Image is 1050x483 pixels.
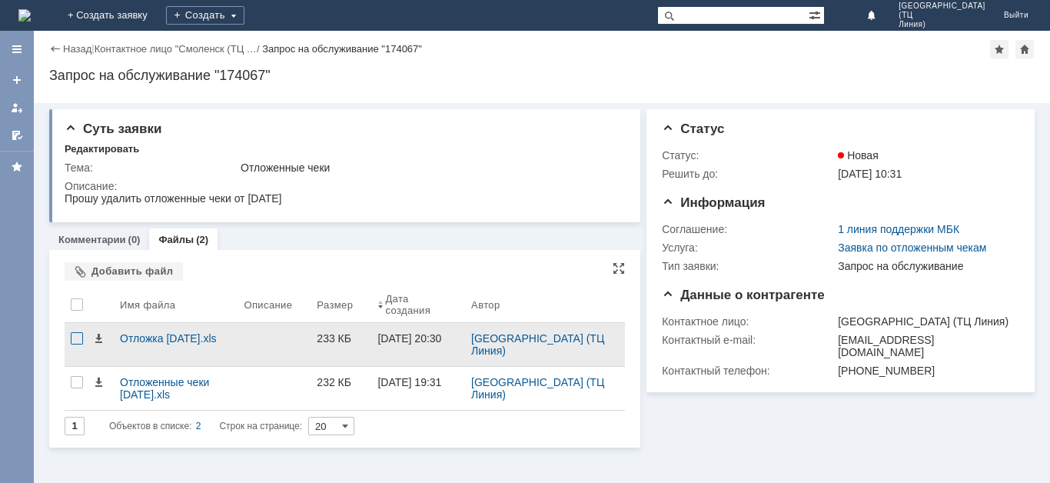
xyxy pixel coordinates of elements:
[5,68,29,92] a: Создать заявку
[244,299,292,311] div: Описание
[120,332,231,345] div: Отложка [DATE].xls
[371,287,465,323] th: Дата создания
[662,223,835,235] div: Соглашение:
[128,234,141,245] div: (0)
[899,20,985,29] span: Линия)
[838,334,1012,358] div: [EMAIL_ADDRESS][DOMAIN_NAME]
[990,40,1008,58] div: Добавить в избранное
[91,42,94,54] div: |
[95,43,257,55] a: Контактное лицо "Смоленск (ТЦ …
[18,9,31,22] img: logo
[662,365,835,377] div: Контактный телефон:
[120,299,175,311] div: Имя файла
[377,332,441,345] div: [DATE] 20:30
[1015,40,1034,58] div: Сделать домашней страницей
[65,180,623,192] div: Описание:
[377,376,441,388] div: [DATE] 19:31
[899,2,985,11] span: [GEOGRAPHIC_DATA]
[109,421,191,431] span: Объектов в списке:
[838,260,1012,272] div: Запрос на обслуживание
[65,143,139,155] div: Редактировать
[196,417,201,435] div: 2
[662,168,835,180] div: Решить до:
[662,334,835,346] div: Контактный e-mail:
[166,6,244,25] div: Создать
[471,376,607,401] a: [GEOGRAPHIC_DATA] (ТЦ Линия)
[317,332,365,345] div: 233 КБ
[120,376,231,401] div: Отложенные чеки [DATE].xls
[662,149,835,162] div: Статус:
[838,168,902,180] span: [DATE] 10:31
[662,288,825,302] span: Данные о контрагенте
[18,9,31,22] a: Перейти на домашнюю страницу
[662,260,835,272] div: Тип заявки:
[58,234,126,245] a: Комментарии
[65,122,161,136] span: Суть заявки
[809,7,824,22] span: Расширенный поиск
[662,241,835,254] div: Услуга:
[5,123,29,148] a: Мои согласования
[838,223,959,235] a: 1 линия поддержки МБК
[613,262,625,275] div: На всю страницу
[838,149,879,162] span: Новая
[109,417,302,435] i: Строк на странице:
[95,43,262,55] div: /
[317,299,353,311] div: Размер
[662,195,765,210] span: Информация
[471,332,607,357] a: [GEOGRAPHIC_DATA] (ТЦ Линия)
[662,122,724,136] span: Статус
[838,365,1012,377] div: [PHONE_NUMBER]
[262,43,422,55] div: Запрос на обслуживание "174067"
[899,11,985,20] span: (ТЦ
[241,162,620,174] div: Отложенные чеки
[196,234,208,245] div: (2)
[471,299,500,311] div: Автор
[662,315,835,328] div: Контактное лицо:
[465,287,625,323] th: Автор
[385,293,447,316] div: Дата создания
[114,287,238,323] th: Имя файла
[317,376,365,388] div: 232 КБ
[158,234,194,245] a: Файлы
[63,43,91,55] a: Назад
[65,162,238,174] div: Тема:
[92,332,105,345] span: Скачать файл
[311,287,371,323] th: Размер
[49,68,1035,83] div: Запрос на обслуживание "174067"
[838,241,986,254] a: Заявка по отложенным чекам
[5,95,29,120] a: Мои заявки
[92,376,105,388] span: Скачать файл
[838,315,1012,328] div: [GEOGRAPHIC_DATA] (ТЦ Линия)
